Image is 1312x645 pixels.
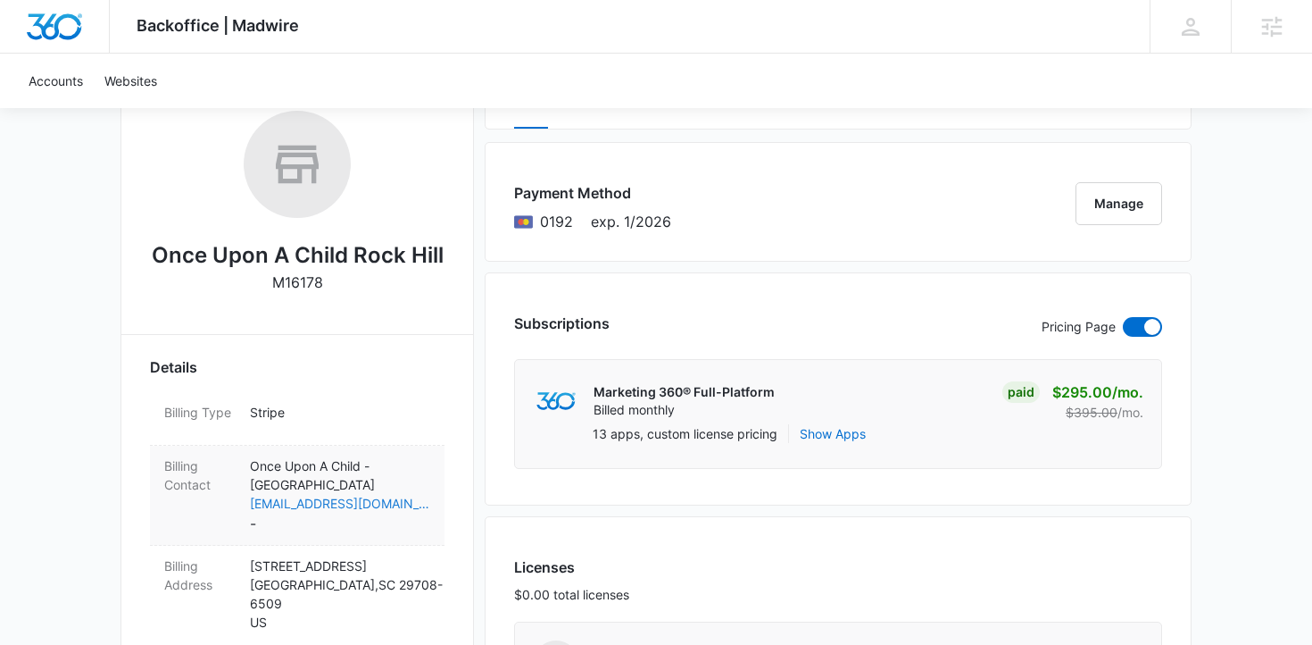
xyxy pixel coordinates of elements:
[514,585,629,604] p: $0.00 total licenses
[164,403,236,422] dt: Billing Type
[250,557,430,632] p: [STREET_ADDRESS] [GEOGRAPHIC_DATA] , SC 29708-6509 US
[250,457,430,534] dd: -
[250,457,430,494] p: Once Upon A Child - [GEOGRAPHIC_DATA]
[1117,405,1143,420] span: /mo.
[591,211,671,232] span: exp. 1/2026
[1052,381,1143,403] p: $295.00
[1112,383,1143,401] span: /mo.
[536,392,575,411] img: marketing360Logo
[593,424,777,443] p: 13 apps, custom license pricing
[1066,405,1117,420] s: $395.00
[250,403,430,422] p: Stripe
[150,392,444,446] div: Billing TypeStripe
[18,54,94,108] a: Accounts
[1042,317,1116,337] p: Pricing Page
[800,424,866,443] button: Show Apps
[514,313,610,334] h3: Subscriptions
[514,182,671,204] h3: Payment Method
[594,401,775,419] p: Billed monthly
[514,557,629,578] h3: Licenses
[137,16,299,35] span: Backoffice | Madwire
[164,557,236,594] dt: Billing Address
[150,446,444,546] div: Billing ContactOnce Upon A Child - [GEOGRAPHIC_DATA][EMAIL_ADDRESS][DOMAIN_NAME]-
[152,239,444,272] h2: Once Upon A Child Rock Hill
[1075,182,1162,225] button: Manage
[594,383,775,401] p: Marketing 360® Full-Platform
[1002,381,1040,403] div: Paid
[250,494,430,513] a: [EMAIL_ADDRESS][DOMAIN_NAME]
[150,356,197,378] span: Details
[164,457,236,494] dt: Billing Contact
[272,272,323,293] p: M16178
[540,211,573,232] span: Mastercard ending with
[94,54,168,108] a: Websites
